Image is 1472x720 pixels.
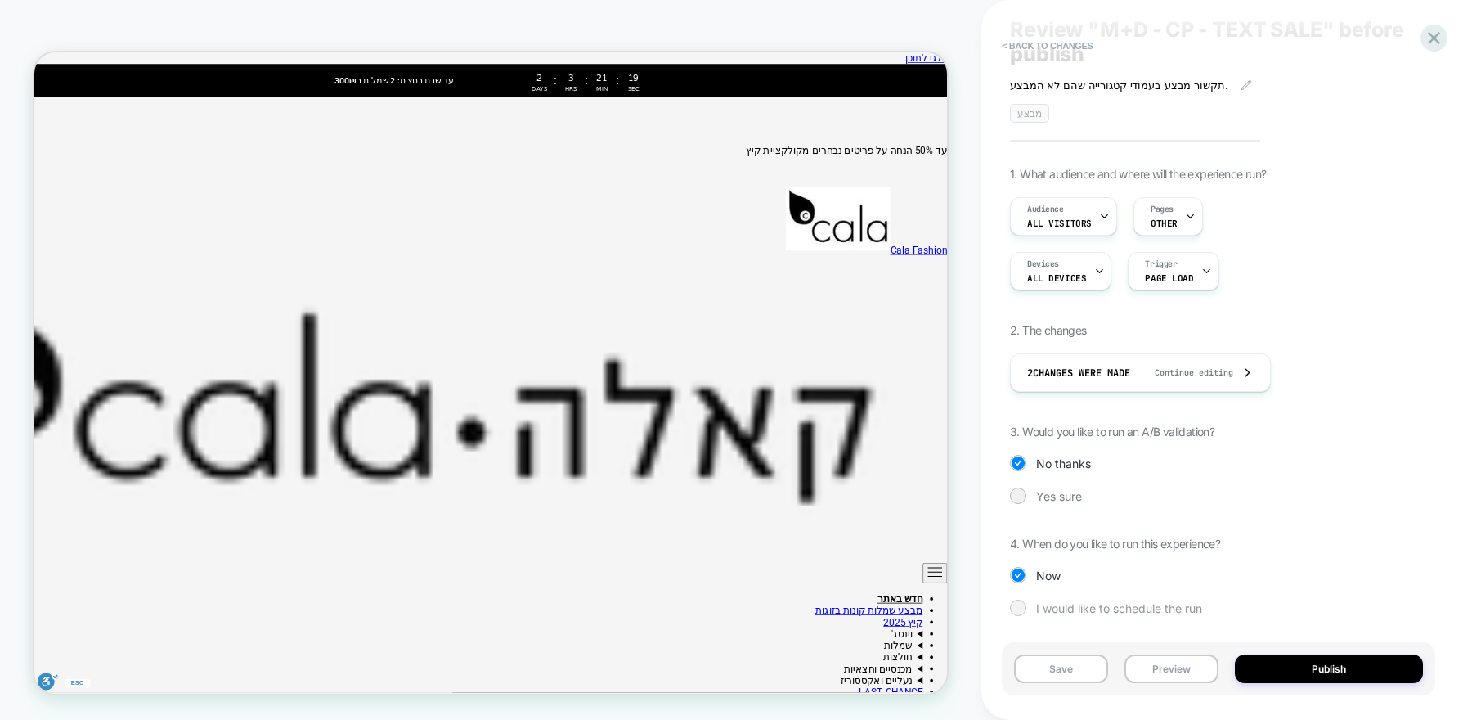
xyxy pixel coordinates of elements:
span: Audience [1027,204,1064,215]
span: OTHER [1151,218,1178,229]
div: Hrs [703,45,728,53]
button: Publish [1235,655,1423,683]
div: 21 [745,28,770,41]
span: עד שבת בחצות: 2 שמלות ב300₪ [400,31,559,44]
div: Min [745,45,770,53]
span: ALL DEVICES [1027,272,1086,284]
div: 2 [662,28,686,41]
span: Review " M+D - CP - TEXT SALE " before publish [1010,17,1427,66]
button: < Back to changes [994,33,1102,59]
div: 19 [787,28,811,41]
span: 3. Would you like to run an A/B validation? [1010,425,1214,439]
button: Save [1014,655,1108,683]
span: Page Load [1145,272,1193,284]
button: Preview [1124,655,1218,683]
div: Days [662,45,686,53]
span: Yes sure [1036,489,1082,503]
span: מבצע [1010,104,1049,123]
span: 2. The changes [1010,323,1087,337]
span: All Visitors [1027,218,1092,229]
div: 3 [703,28,728,41]
span: Devices [1027,259,1059,270]
span: Trigger [1145,259,1177,270]
span: No thanks [1036,457,1091,470]
div: : [693,28,697,47]
span: 1. What audience and where will the experience run? [1010,167,1266,181]
span: Pages [1151,204,1174,215]
span: I would like to schedule the run [1036,601,1202,615]
div: : [734,28,738,47]
span: תקשור מבצע בעמודי קטגורייה שהם לא המבצע. [1010,79,1228,92]
span: Continue editing [1138,367,1233,378]
div: : [776,28,780,47]
span: 4. When do you like to run this experience? [1010,537,1220,551]
div: Sec [787,45,811,53]
span: Cala Fashion [1142,256,1218,272]
span: 2 Changes were made [1027,367,1130,380]
span: Now [1036,569,1061,583]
